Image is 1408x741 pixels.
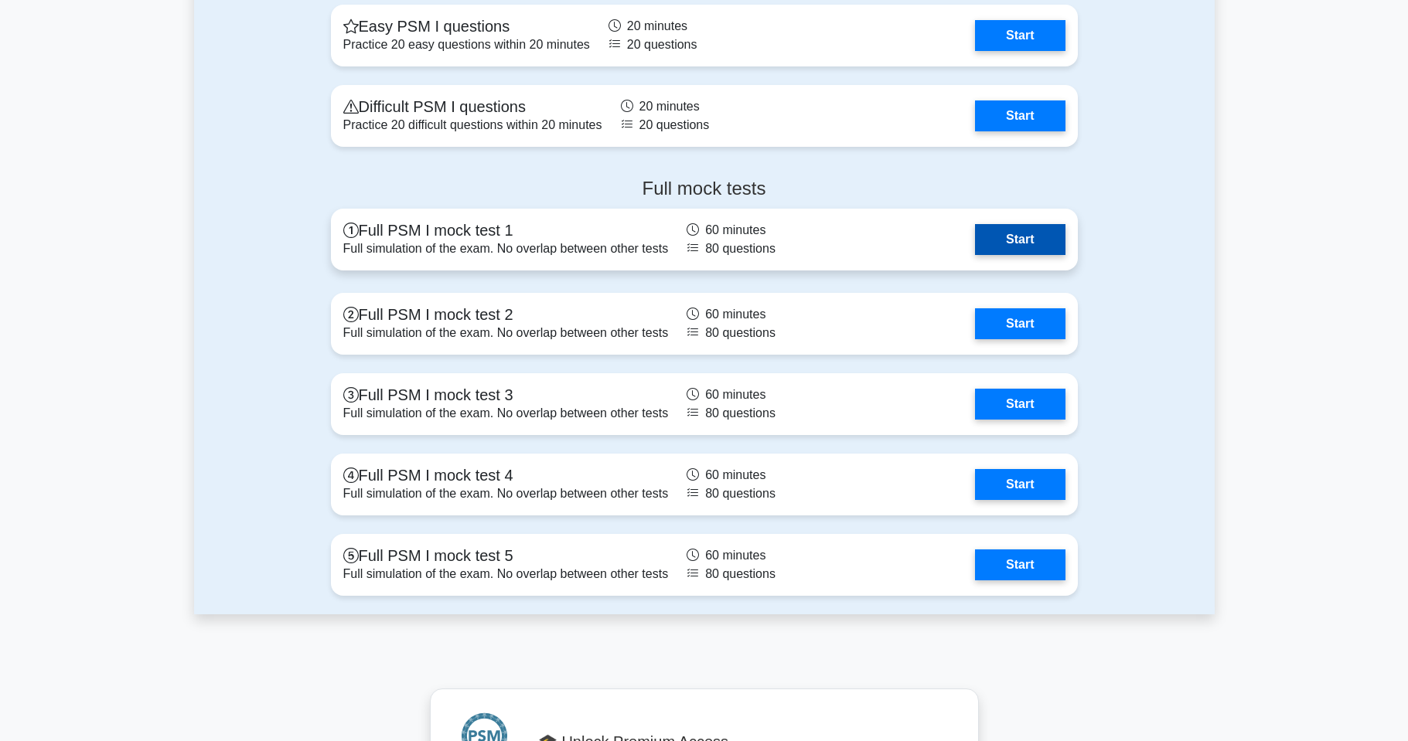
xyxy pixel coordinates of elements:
[975,224,1065,255] a: Start
[975,100,1065,131] a: Start
[975,20,1065,51] a: Start
[975,389,1065,420] a: Start
[975,308,1065,339] a: Start
[975,469,1065,500] a: Start
[975,549,1065,580] a: Start
[331,178,1078,200] h4: Full mock tests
